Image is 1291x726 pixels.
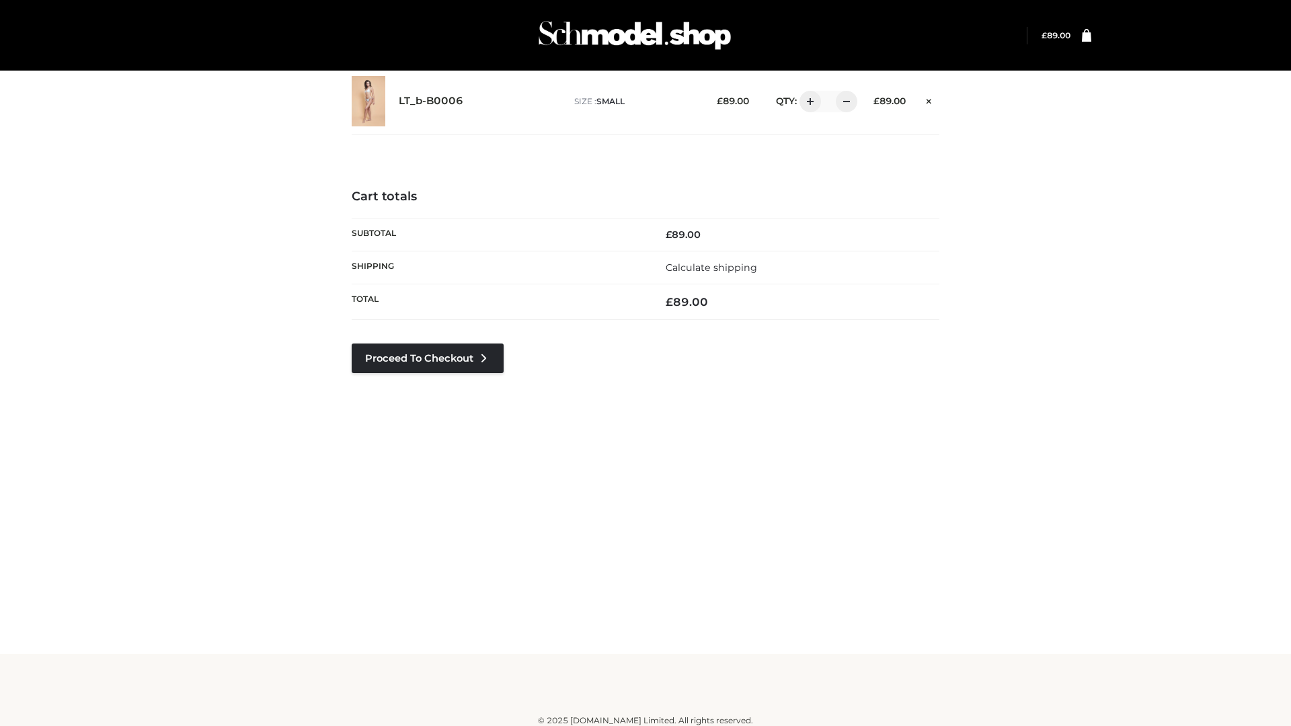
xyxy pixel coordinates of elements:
div: QTY: [762,91,853,112]
span: £ [717,95,723,106]
bdi: 89.00 [666,229,701,241]
h4: Cart totals [352,190,939,204]
th: Total [352,284,645,320]
bdi: 89.00 [717,95,749,106]
a: Proceed to Checkout [352,344,504,373]
p: size : [574,95,696,108]
bdi: 89.00 [1042,30,1070,40]
a: Remove this item [919,91,939,108]
span: £ [873,95,879,106]
bdi: 89.00 [873,95,906,106]
a: Calculate shipping [666,261,757,274]
span: £ [666,295,673,309]
a: LT_b-B0006 [399,95,463,108]
span: SMALL [596,96,625,106]
img: LT_b-B0006 - SMALL [352,76,385,126]
a: £89.00 [1042,30,1070,40]
span: £ [1042,30,1047,40]
th: Shipping [352,251,645,284]
span: £ [666,229,672,241]
img: Schmodel Admin 964 [534,9,736,62]
th: Subtotal [352,218,645,251]
bdi: 89.00 [666,295,708,309]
